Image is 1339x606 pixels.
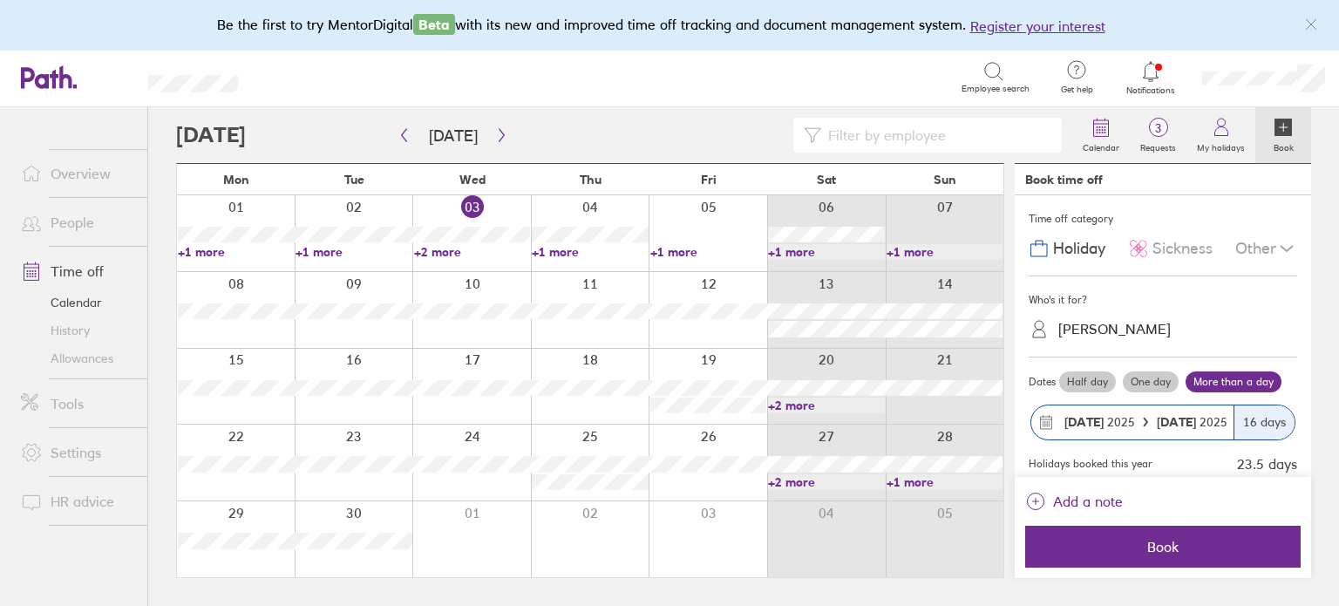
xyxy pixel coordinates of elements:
[768,398,884,413] a: +2 more
[1157,415,1227,429] span: 2025
[1025,526,1301,568] button: Book
[1059,371,1116,392] label: Half day
[1152,240,1213,258] span: Sickness
[1029,206,1297,232] div: Time off category
[178,244,294,260] a: +1 more
[1029,396,1297,449] button: [DATE] 2025[DATE] 202516 days
[7,317,147,344] a: History
[1029,458,1152,470] div: Holidays booked this year
[1049,85,1105,95] span: Get help
[1255,107,1311,163] a: Book
[768,474,884,490] a: +2 more
[1053,240,1105,258] span: Holiday
[1130,107,1186,163] a: 3Requests
[1130,121,1186,135] span: 3
[1072,107,1130,163] a: Calendar
[1186,138,1255,153] label: My holidays
[7,254,147,289] a: Time off
[1123,59,1179,96] a: Notifications
[7,205,147,240] a: People
[217,14,1123,37] div: Be the first to try MentorDigital with its new and improved time off tracking and document manage...
[1064,414,1104,430] strong: [DATE]
[1064,415,1135,429] span: 2025
[1123,85,1179,96] span: Notifications
[223,173,249,187] span: Mon
[1130,138,1186,153] label: Requests
[7,344,147,372] a: Allowances
[1029,376,1056,388] span: Dates
[962,84,1030,94] span: Employee search
[1072,138,1130,153] label: Calendar
[1263,138,1304,153] label: Book
[970,16,1105,37] button: Register your interest
[768,244,884,260] a: +1 more
[7,289,147,317] a: Calendar
[7,156,147,191] a: Overview
[1186,107,1255,163] a: My holidays
[1029,287,1297,313] div: Who's it for?
[344,173,364,187] span: Tue
[1235,232,1297,265] div: Other
[1037,539,1288,555] span: Book
[887,474,1003,490] a: +1 more
[701,173,717,187] span: Fri
[459,173,486,187] span: Wed
[7,386,147,421] a: Tools
[580,173,602,187] span: Thu
[1053,487,1123,515] span: Add a note
[7,435,147,470] a: Settings
[296,244,411,260] a: +1 more
[413,14,455,35] span: Beta
[285,69,330,85] div: Search
[1237,456,1297,472] div: 23.5 days
[1123,371,1179,392] label: One day
[414,244,530,260] a: +2 more
[1025,173,1103,187] div: Book time off
[1025,487,1123,515] button: Add a note
[1058,321,1171,337] div: [PERSON_NAME]
[1234,405,1295,439] div: 16 days
[7,484,147,519] a: HR advice
[821,119,1051,152] input: Filter by employee
[532,244,648,260] a: +1 more
[934,173,956,187] span: Sun
[415,121,492,150] button: [DATE]
[887,244,1003,260] a: +1 more
[650,244,766,260] a: +1 more
[817,173,836,187] span: Sat
[1186,371,1281,392] label: More than a day
[1157,414,1200,430] strong: [DATE]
